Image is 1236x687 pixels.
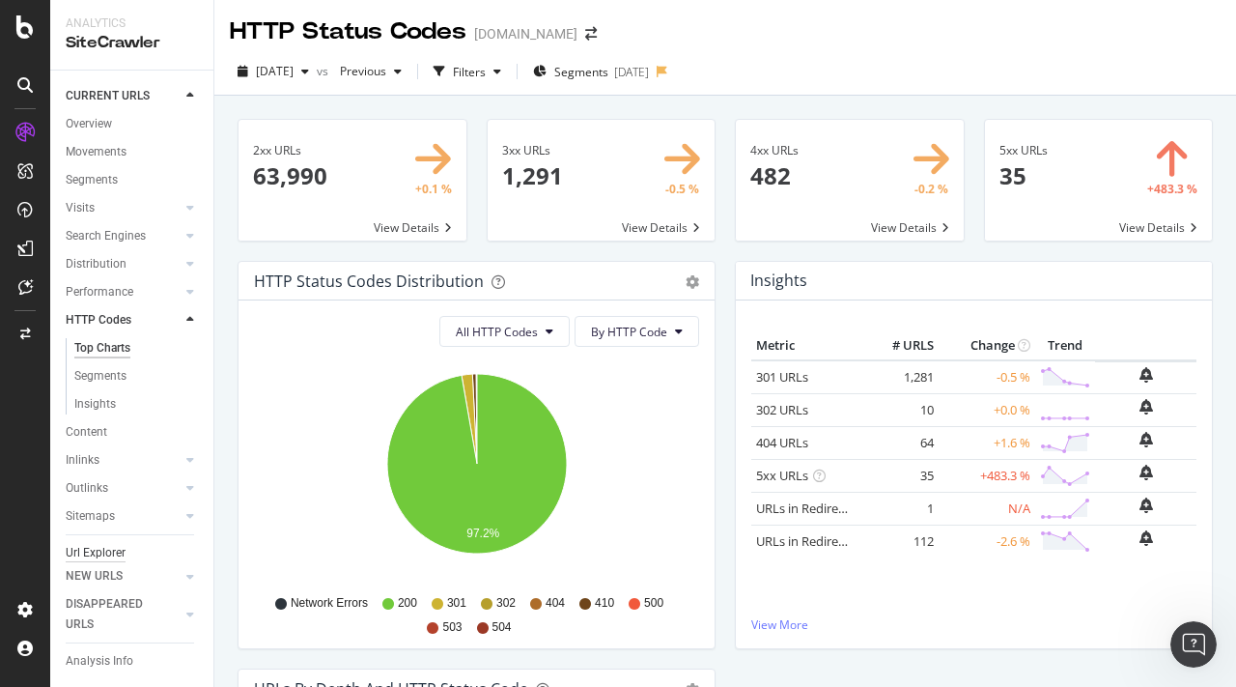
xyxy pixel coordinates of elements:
svg: A chart. [254,362,699,587]
div: HTTP Status Codes [230,15,466,48]
button: Previous [332,56,409,87]
td: +0.0 % [939,393,1035,426]
th: # URLS [861,331,939,360]
div: HTTP Codes [66,310,131,330]
div: Hi [PERSON_NAME], ​ 📢​ [40,222,347,298]
h1: Maxence [94,10,161,24]
a: Performance [66,282,181,302]
div: gear [686,275,699,289]
span: Network Errors [291,595,368,612]
span: By HTTP Code [591,324,667,340]
a: Movements [66,142,200,162]
td: +1.6 % [939,426,1035,459]
td: -0.5 % [939,360,1035,394]
a: Top Charts [74,338,200,358]
div: Performance [66,282,133,302]
button: All HTTP Codes [439,316,570,347]
a: 302 URLs [756,401,808,418]
div: Segments [74,366,126,386]
td: 1 [861,492,939,525]
a: Analysis Info [66,651,200,672]
span: All HTTP Codes [456,324,538,340]
text: 97.2% [466,527,499,540]
button: go back [13,8,49,44]
button: Emoji picker [30,539,45,555]
button: Upload attachment [92,539,107,555]
span: Maxence [86,184,142,198]
button: Segments[DATE] [525,56,657,87]
div: HTTP Status Codes Distribution [254,272,484,291]
span: 500 [644,595,663,612]
div: [DATE] [614,64,649,80]
span: vs [317,63,332,79]
span: 301 [447,595,466,612]
div: arrow-right-arrow-left [585,27,597,41]
a: Url Explorer [66,543,200,563]
span: Previous [332,63,386,79]
span: 2025 Aug. 18th [256,63,294,79]
div: Segments [66,170,118,190]
div: NEW URLS [66,566,123,587]
td: 1,281 [861,360,939,394]
th: Trend [1035,331,1095,360]
a: Content [66,422,200,443]
a: URLs in Redirect Chain [756,532,885,550]
div: Distribution [66,254,126,274]
div: [DOMAIN_NAME] [474,24,577,43]
button: Home [302,8,339,44]
a: Segments [74,366,200,386]
a: DISAPPEARED URLS [66,594,181,635]
a: Insights [74,394,200,415]
div: bell-plus [1139,399,1153,415]
a: Visits [66,198,181,218]
button: Gif picker [61,539,76,555]
b: Incident Notice: Low Execution of the PageWorkers Tag for Googlebot [40,261,342,296]
div: bell-plus [1139,530,1153,546]
a: View More [751,616,1196,633]
a: HTTP Codes [66,310,181,330]
textarea: Message… [16,499,370,531]
div: Url Explorer [66,543,126,563]
th: Change [939,331,1035,360]
td: N/A [939,492,1035,525]
div: bell-plus [1139,367,1153,383]
td: 112 [861,525,939,558]
div: Close [339,8,374,43]
div: Analytics [66,15,198,32]
span: Segments [554,64,608,80]
a: Search Engines [66,226,181,246]
p: Active [DATE] [94,24,179,43]
iframe: Intercom live chat [1170,621,1217,668]
a: Overview [66,114,200,134]
div: Maxence says… [15,152,371,351]
button: Send a message… [331,531,362,562]
button: Filters [426,56,509,87]
div: Top Charts [74,338,130,358]
div: Movements [66,142,126,162]
a: Outlinks [66,478,181,499]
td: -2.6 % [939,525,1035,558]
div: bell-plus [1139,432,1153,447]
div: Overview [66,114,112,134]
div: Profile image for Maxence [55,11,86,42]
div: Filters [453,64,486,80]
div: Search Engines [66,226,146,246]
div: Outlinks [66,478,108,499]
span: 504 [492,619,512,636]
button: [DATE] [230,56,317,87]
a: 301 URLs [756,368,808,386]
span: 404 [546,595,565,612]
span: 200 [398,595,417,612]
a: 404 URLs [756,434,808,451]
span: from Botify [142,184,211,198]
td: +483.3 % [939,459,1035,492]
td: 64 [861,426,939,459]
div: Profile image for Maxence [40,176,70,207]
button: By HTTP Code [575,316,699,347]
div: Sitemaps [66,506,115,527]
div: Inlinks [66,450,99,471]
td: 35 [861,459,939,492]
div: Visits [66,198,95,218]
span: 302 [496,595,516,612]
a: Segments [66,170,200,190]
